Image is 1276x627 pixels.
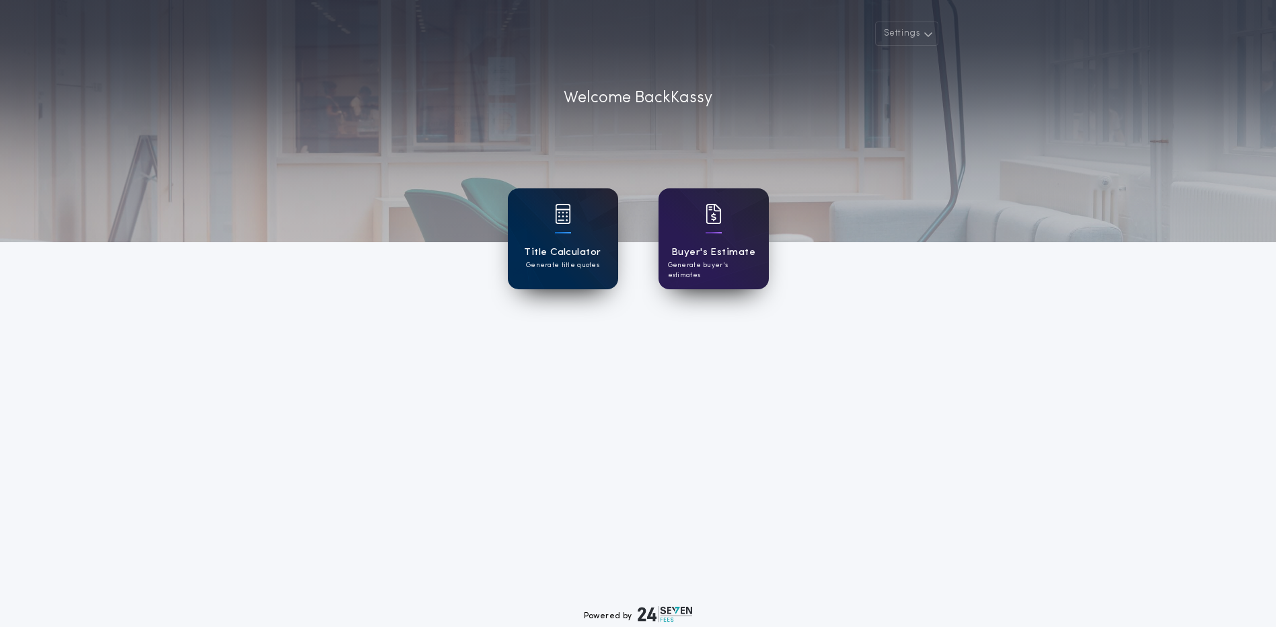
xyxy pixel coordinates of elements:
[659,188,769,289] a: card iconBuyer's EstimateGenerate buyer's estimates
[671,245,755,260] h1: Buyer's Estimate
[555,204,571,224] img: card icon
[584,606,693,622] div: Powered by
[875,22,938,46] button: Settings
[508,188,618,289] a: card iconTitle CalculatorGenerate title quotes
[524,245,601,260] h1: Title Calculator
[668,260,759,281] p: Generate buyer's estimates
[638,606,693,622] img: logo
[526,260,599,270] p: Generate title quotes
[706,204,722,224] img: card icon
[564,86,712,110] p: Welcome Back Kassy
